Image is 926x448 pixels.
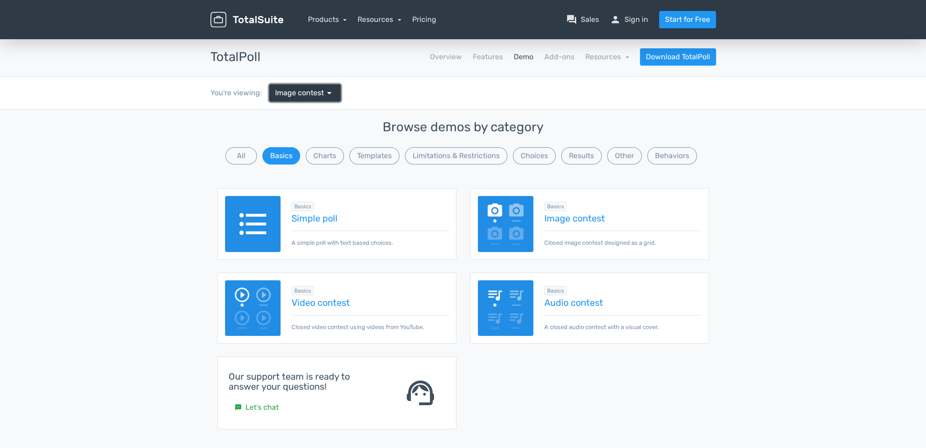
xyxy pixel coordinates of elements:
span: question_answer [566,14,577,25]
a: Resources [585,52,629,61]
h3: Browse demos by category [217,120,709,134]
span: Image contest [275,88,324,98]
a: Features [473,51,503,62]
button: Templates [349,147,399,165]
div: You're viewing: [210,88,269,98]
a: Pricing [412,14,436,25]
button: Choices [513,147,556,165]
a: Overview [430,51,462,62]
span: Browse all in Basics [544,286,567,295]
small: sms [235,404,242,411]
a: smsLet's chat [229,399,285,416]
h4: Our support team is ready to answer your questions! [229,371,382,391]
a: Resources [358,15,401,24]
button: Charts [306,147,344,165]
img: video-poll.png.webp [225,280,281,336]
button: Basics [262,147,300,165]
button: Limitations & Restrictions [405,147,507,165]
a: Video contest [292,298,448,308]
a: Image contest arrow_drop_down [269,84,341,102]
a: question_answerSales [566,14,599,25]
p: A simple poll with text based choices. [292,231,448,247]
a: Audio contest [544,298,701,308]
a: Start for Free [659,11,716,28]
button: All [225,147,257,165]
a: Download TotalPoll [640,48,716,66]
span: Browse all in Basics [292,286,314,295]
a: Add-ons [544,51,574,62]
a: Simple poll [292,213,448,223]
h3: TotalPoll [210,50,261,64]
p: Closed video contest using videos from YouTube. [292,315,448,331]
p: Closed image contest designed as a grid. [544,231,701,247]
span: Browse all in Basics [544,202,567,211]
img: TotalSuite for WordPress [210,12,283,28]
img: audio-poll.png.webp [478,280,534,336]
a: Products [308,15,347,24]
p: A closed audio contest with a visual cover. [544,315,701,331]
button: Results [561,147,602,165]
button: Other [607,147,642,165]
span: arrow_drop_down [324,88,335,98]
a: personSign in [610,14,648,25]
button: Behaviors [647,147,697,165]
img: image-poll.png.webp [478,196,534,252]
span: Browse all in Basics [292,202,314,211]
span: support_agent [404,376,437,409]
a: Image contest [544,213,701,223]
a: Demo [514,51,533,62]
span: person [610,14,621,25]
img: text-poll.png.webp [225,196,281,252]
